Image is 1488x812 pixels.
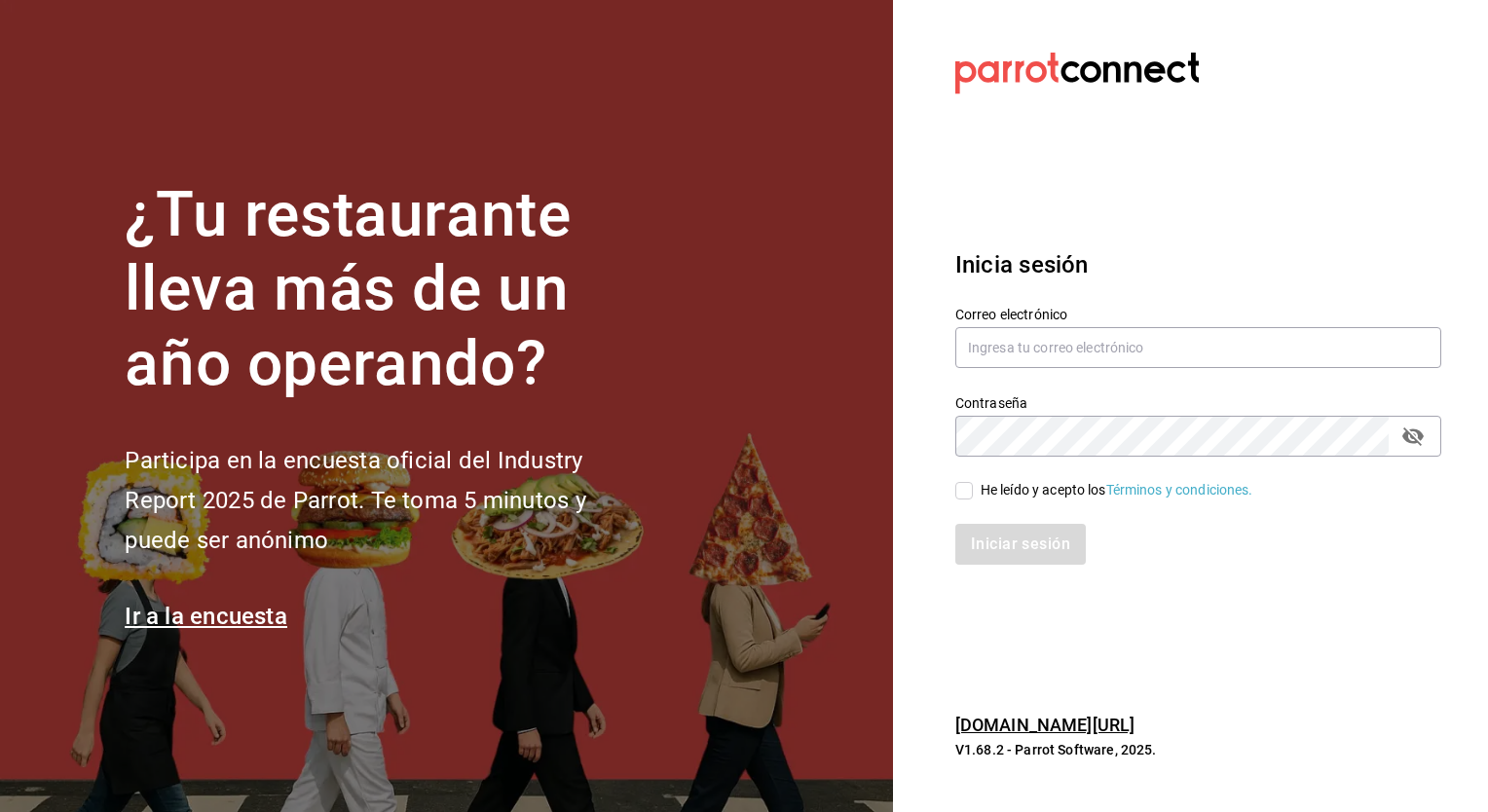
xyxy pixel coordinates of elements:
label: Correo electrónico [955,307,1441,320]
input: Ingresa tu correo electrónico [955,327,1441,368]
p: V1.68.2 - Parrot Software, 2025. [955,740,1441,759]
button: passwordField [1396,420,1430,453]
a: Términos y condiciones. [1106,482,1253,498]
a: [DOMAIN_NAME][URL] [955,715,1135,735]
div: He leído y acepto los [981,480,1253,500]
a: Ir a la encuesta [125,603,287,630]
h3: Inicia sesión [955,247,1441,282]
h2: Participa en la encuesta oficial del Industry Report 2025 de Parrot. Te toma 5 minutos y puede se... [125,441,651,560]
h1: ¿Tu restaurante lleva más de un año operando? [125,178,651,402]
label: Contraseña [955,395,1441,409]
